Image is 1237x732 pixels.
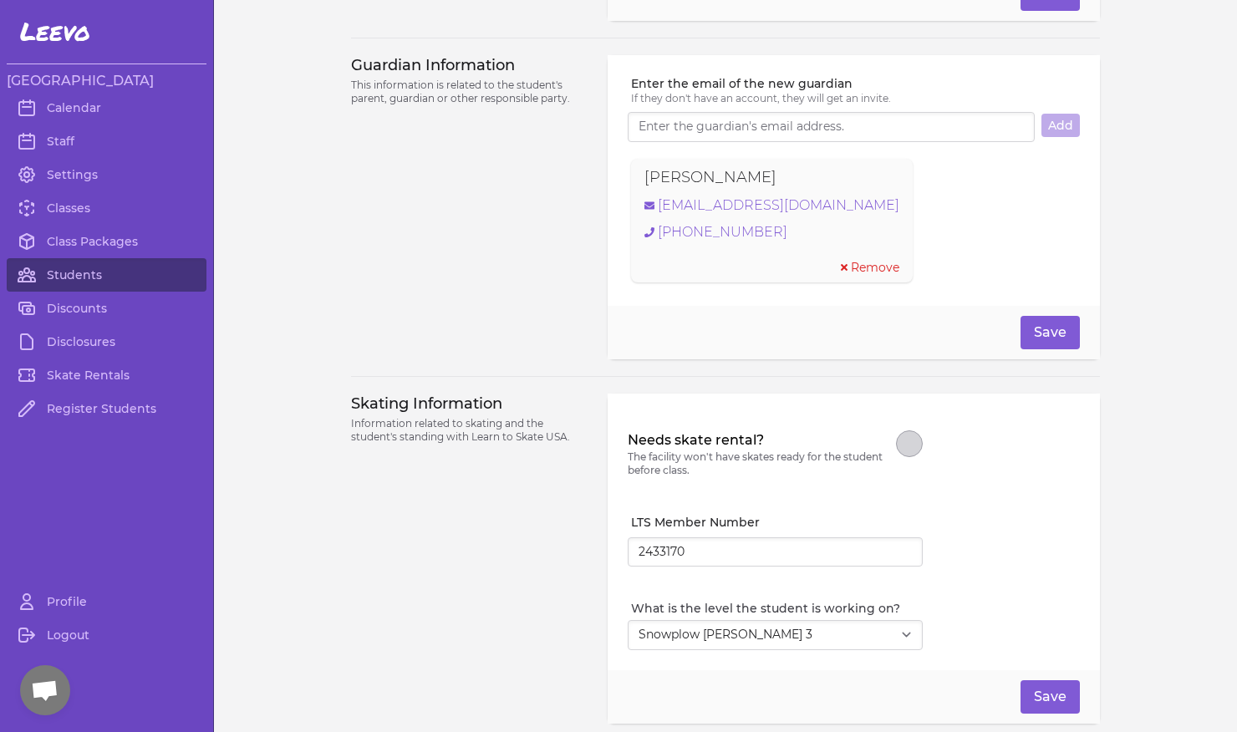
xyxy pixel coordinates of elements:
[351,55,588,75] h3: Guardian Information
[7,225,206,258] a: Class Packages
[7,325,206,358] a: Disclosures
[7,292,206,325] a: Discounts
[644,196,899,216] a: [EMAIL_ADDRESS][DOMAIN_NAME]
[631,514,923,531] label: LTS Member Number
[20,665,70,715] a: Open chat
[7,91,206,125] a: Calendar
[351,79,588,105] p: This information is related to the student's parent, guardian or other responsible party.
[7,158,206,191] a: Settings
[20,17,90,47] span: Leevo
[1021,316,1080,349] button: Save
[7,71,206,91] h3: [GEOGRAPHIC_DATA]
[628,450,896,477] p: The facility won't have skates ready for the student before class.
[351,417,588,444] p: Information related to skating and the student's standing with Learn to Skate USA.
[7,258,206,292] a: Students
[7,358,206,392] a: Skate Rentals
[351,394,588,414] h3: Skating Information
[1041,114,1080,137] button: Add
[7,191,206,225] a: Classes
[7,618,206,652] a: Logout
[628,430,896,450] label: Needs skate rental?
[7,392,206,425] a: Register Students
[851,259,899,276] span: Remove
[644,222,899,242] a: [PHONE_NUMBER]
[631,75,1080,92] label: Enter the email of the new guardian
[7,125,206,158] a: Staff
[1021,680,1080,714] button: Save
[628,537,923,567] input: LTS or USFSA number
[631,600,923,617] label: What is the level the student is working on?
[631,92,1080,105] p: If they don't have an account, they will get an invite.
[7,585,206,618] a: Profile
[628,112,1035,142] input: Enter the guardian's email address.
[644,165,776,189] p: [PERSON_NAME]
[841,259,899,276] button: Remove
